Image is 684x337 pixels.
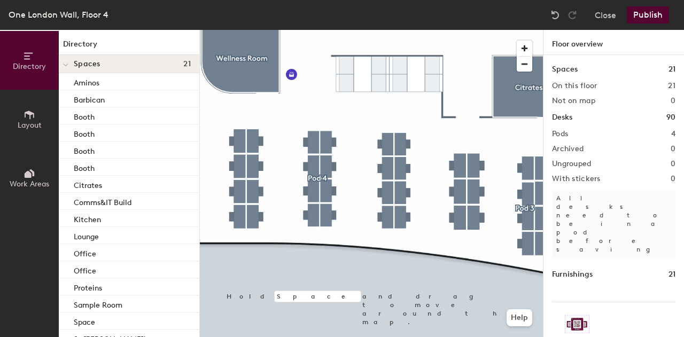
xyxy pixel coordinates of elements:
[671,97,675,105] h2: 0
[74,92,105,105] p: Barbican
[9,8,108,21] div: One London Wall, Floor 4
[550,10,561,20] img: Undo
[552,175,601,183] h2: With stickers
[74,195,131,207] p: Comms&IT Build
[552,82,597,90] h2: On this floor
[565,315,589,333] img: Sticker logo
[669,269,675,280] h1: 21
[671,145,675,153] h2: 0
[669,64,675,75] h1: 21
[627,6,669,23] button: Publish
[74,315,95,327] p: Space
[552,269,593,280] h1: Furnishings
[74,280,102,293] p: Proteins
[74,109,95,122] p: Booth
[671,160,675,168] h2: 0
[74,161,95,173] p: Booth
[74,263,96,276] p: Office
[13,62,46,71] span: Directory
[10,179,49,189] span: Work Areas
[18,121,42,130] span: Layout
[74,297,122,310] p: Sample Room
[666,112,675,123] h1: 90
[74,246,96,258] p: Office
[507,309,532,326] button: Help
[74,127,95,139] p: Booth
[74,60,100,68] span: Spaces
[74,178,102,190] p: Citrates
[552,145,584,153] h2: Archived
[183,60,191,68] span: 21
[567,10,578,20] img: Redo
[552,64,578,75] h1: Spaces
[552,130,568,138] h2: Pods
[671,130,675,138] h2: 4
[552,190,675,258] p: All desks need to be in a pod before saving
[552,97,595,105] h2: Not on map
[668,82,675,90] h2: 21
[595,6,616,23] button: Close
[74,144,95,156] p: Booth
[59,38,199,55] h1: Directory
[74,75,99,88] p: Aminos
[74,229,99,241] p: Lounge
[552,112,572,123] h1: Desks
[552,160,592,168] h2: Ungrouped
[74,212,101,224] p: Kitchen
[543,30,684,55] h1: Floor overview
[671,175,675,183] h2: 0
